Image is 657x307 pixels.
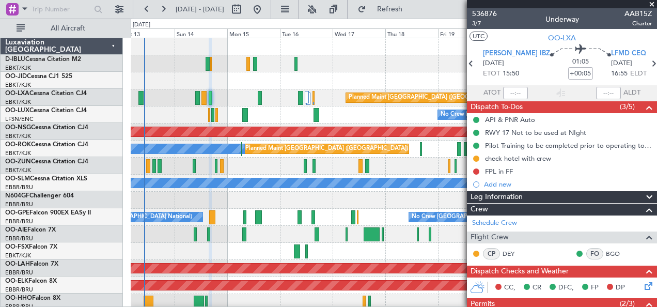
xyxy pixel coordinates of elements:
span: OO-NSG [5,125,31,131]
a: OO-LUXCessna Citation CJ4 [5,108,87,114]
a: EBKT/KJK [5,166,31,174]
a: OO-AIEFalcon 7X [5,227,56,233]
span: ETOT [483,69,500,79]
span: OO-LAH [5,261,30,267]
span: OO-FSX [5,244,29,250]
a: EBBR/BRU [5,201,33,208]
div: API & PNR Auto [485,115,535,124]
span: 3/7 [472,19,497,28]
div: Pilot Training to be completed prior to operating to LFMD [485,141,652,150]
a: EBBR/BRU [5,286,33,294]
span: 16:55 [611,69,628,79]
a: OO-NSGCessna Citation CJ4 [5,125,88,131]
span: CC, [504,283,515,293]
span: Crew [471,204,488,216]
span: LFMD CEQ [611,49,646,59]
div: [DATE] [133,21,150,29]
div: No Crew Nancy (Essey) [441,107,502,122]
a: OO-LXACessna Citation CJ4 [5,90,87,97]
input: --:-- [503,87,528,99]
a: LFSN/ENC [5,115,34,123]
div: Wed 17 [333,28,385,38]
span: OO-SLM [5,176,30,182]
a: EBKT/KJK [5,149,31,157]
button: UTC [470,32,488,41]
span: Dispatch Checks and Weather [471,266,569,278]
span: OO-ZUN [5,159,31,165]
span: OO-ELK [5,278,28,284]
div: Underway [545,14,579,25]
span: OO-GPE [5,210,29,216]
span: ELDT [630,69,647,79]
span: DFC, [558,283,574,293]
a: DEY [503,249,526,258]
a: EBBR/BRU [5,235,33,242]
span: 536876 [472,8,497,19]
div: CP [483,248,500,259]
span: OO-AIE [5,227,27,233]
div: Add new [484,180,652,189]
a: EBKT/KJK [5,252,31,259]
a: EBKT/KJK [5,98,31,106]
span: OO-HHO [5,295,32,301]
span: Dispatch To-Dos [471,101,523,113]
div: Tue 16 [280,28,333,38]
span: [DATE] - [DATE] [176,5,224,14]
span: [DATE] [483,58,504,69]
a: EBBR/BRU [5,269,33,277]
div: Mon 15 [227,28,280,38]
div: Planned Maint [GEOGRAPHIC_DATA] ([GEOGRAPHIC_DATA]) [349,90,511,105]
span: AAB15Z [624,8,652,19]
span: 15:50 [503,69,519,79]
input: Trip Number [32,2,91,17]
a: OO-LAHFalcon 7X [5,261,58,267]
button: All Aircraft [11,20,112,37]
a: EBKT/KJK [5,81,31,89]
a: EBKT/KJK [5,64,31,72]
div: Planned Maint [GEOGRAPHIC_DATA] ([GEOGRAPHIC_DATA]) [245,141,408,157]
div: Sat 13 [122,28,175,38]
span: FP [591,283,599,293]
a: EBKT/KJK [5,132,31,140]
span: D-IBLU [5,56,25,63]
span: (3/5) [620,101,635,112]
div: check hotel with crew [485,154,551,163]
a: OO-HHOFalcon 8X [5,295,60,301]
span: [PERSON_NAME] IBZ [483,49,550,59]
span: Flight Crew [471,232,509,243]
span: CR [533,283,541,293]
a: OO-FSXFalcon 7X [5,244,57,250]
span: ATOT [483,88,500,98]
div: Sun 14 [175,28,227,38]
span: OO-ROK [5,142,31,148]
span: ALDT [623,88,640,98]
div: No Crew [GEOGRAPHIC_DATA] ([GEOGRAPHIC_DATA] National) [412,209,585,225]
span: Leg Information [471,191,523,203]
span: N604GF [5,193,29,199]
a: BGO [606,249,629,258]
div: RWY 17 Not to be used at NIght [485,128,586,137]
a: OO-ELKFalcon 8X [5,278,57,284]
a: EBBR/BRU [5,183,33,191]
a: Schedule Crew [472,218,517,228]
span: [DATE] [611,58,632,69]
span: OO-LXA [548,33,576,43]
div: FPL in FF [485,167,513,176]
button: Refresh [353,1,415,18]
span: All Aircraft [27,25,109,32]
div: FO [586,248,603,259]
a: N604GFChallenger 604 [5,193,74,199]
div: Thu 18 [385,28,438,38]
a: D-IBLUCessna Citation M2 [5,56,81,63]
span: OO-LXA [5,90,29,97]
span: OO-LUX [5,108,29,114]
a: OO-SLMCessna Citation XLS [5,176,87,182]
div: Fri 19 [438,28,491,38]
span: Refresh [368,6,412,13]
a: OO-JIDCessna CJ1 525 [5,73,72,80]
a: OO-ZUNCessna Citation CJ4 [5,159,88,165]
a: OO-ROKCessna Citation CJ4 [5,142,88,148]
span: OO-JID [5,73,27,80]
span: Charter [624,19,652,28]
a: EBBR/BRU [5,218,33,225]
